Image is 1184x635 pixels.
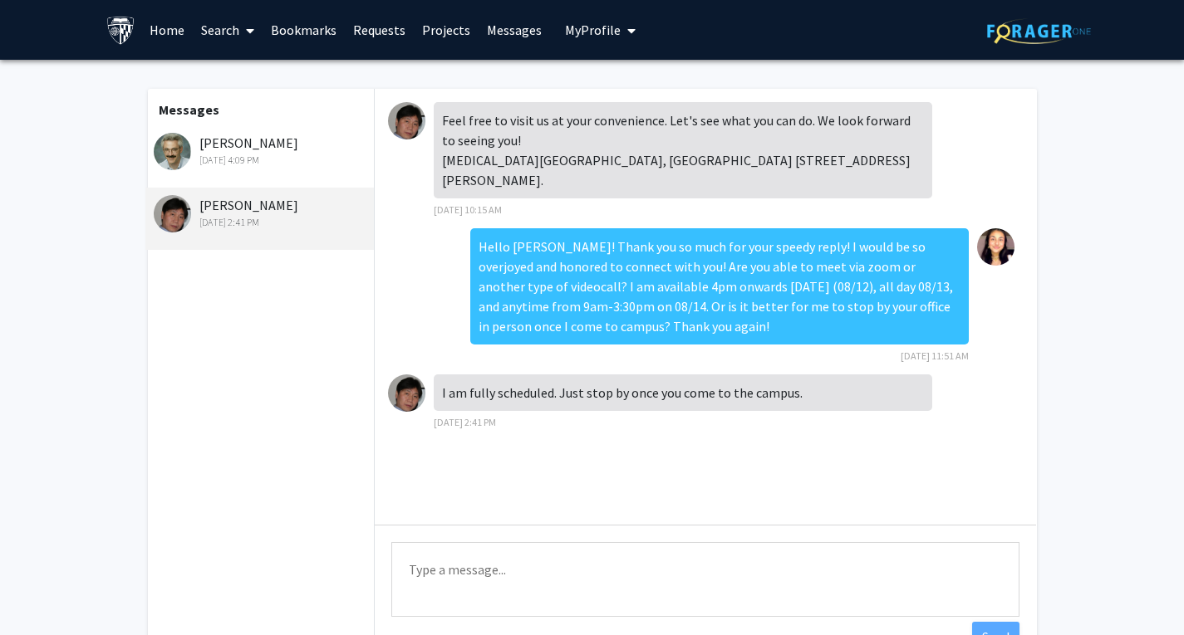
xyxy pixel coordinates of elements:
img: Peisong Gao [154,195,191,232]
textarea: Message [391,542,1019,617]
span: [DATE] 11:51 AM [901,349,969,362]
span: [DATE] 2:41 PM [434,416,496,428]
img: Elaniyah Aurora [977,228,1015,266]
img: Johns Hopkins University Logo [106,16,135,45]
a: Projects [414,1,479,59]
b: Messages [159,101,219,118]
div: [PERSON_NAME] [154,133,371,168]
div: [PERSON_NAME] [154,195,371,230]
span: [DATE] 10:15 AM [434,203,502,216]
a: Messages [479,1,550,59]
a: Requests [345,1,414,59]
div: [DATE] 2:41 PM [154,215,371,230]
div: I am fully scheduled. Just stop by once you come to the campus. [434,374,932,411]
div: Hello [PERSON_NAME]! Thank you so much for your speedy reply! I would be so overjoyed and honored... [470,228,969,344]
a: Search [193,1,263,59]
div: [DATE] 4:09 PM [154,153,371,168]
img: Peisong Gao [388,374,425,412]
a: Bookmarks [263,1,345,59]
div: Feel free to visit us at your convenience. Let's see what you can do. We look forward to seeing y... [434,102,932,198]
a: Home [141,1,193,59]
span: My Profile [565,22,621,38]
img: Peisong Gao [388,102,425,139]
img: John Schroeder [154,133,191,170]
iframe: Chat [12,560,71,623]
img: ForagerOne Logo [987,18,1091,44]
